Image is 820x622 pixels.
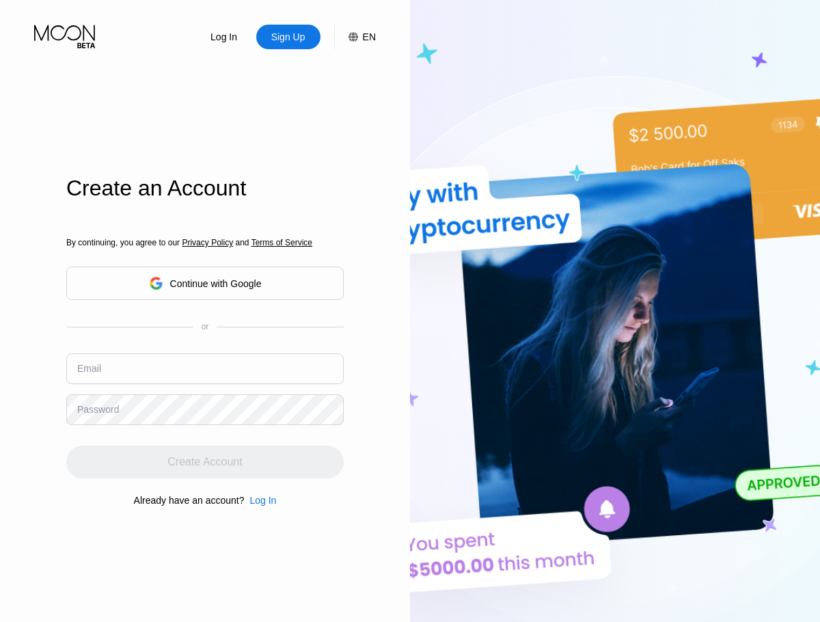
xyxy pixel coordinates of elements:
span: Terms of Service [251,238,312,247]
div: EN [334,25,376,49]
div: Log In [209,30,238,44]
div: or [202,322,209,332]
div: EN [363,31,376,42]
div: Create an Account [66,176,344,201]
div: Continue with Google [66,267,344,300]
div: Log In [192,25,256,49]
div: Email [77,363,101,374]
div: Already have an account? [134,495,245,506]
span: and [233,238,251,247]
div: Sign Up [270,30,307,44]
div: By continuing, you agree to our [66,238,344,247]
div: Password [77,404,119,415]
div: Sign Up [256,25,320,49]
div: Log In [249,495,276,506]
div: Log In [244,495,276,506]
div: Continue with Google [170,278,262,289]
span: Privacy Policy [182,238,233,247]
